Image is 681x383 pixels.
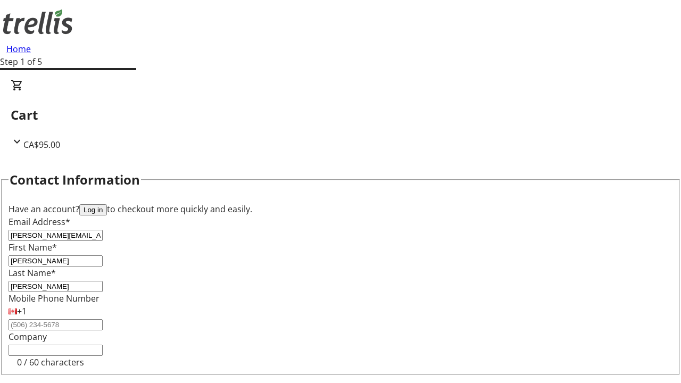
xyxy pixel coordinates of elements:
[9,293,99,304] label: Mobile Phone Number
[9,331,47,343] label: Company
[10,170,140,189] h2: Contact Information
[17,356,84,368] tr-character-limit: 0 / 60 characters
[11,79,670,151] div: CartCA$95.00
[23,139,60,151] span: CA$95.00
[79,204,107,215] button: Log in
[9,267,56,279] label: Last Name*
[9,216,70,228] label: Email Address*
[9,242,57,253] label: First Name*
[11,105,670,124] h2: Cart
[9,203,672,215] div: Have an account? to checkout more quickly and easily.
[9,319,103,330] input: (506) 234-5678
